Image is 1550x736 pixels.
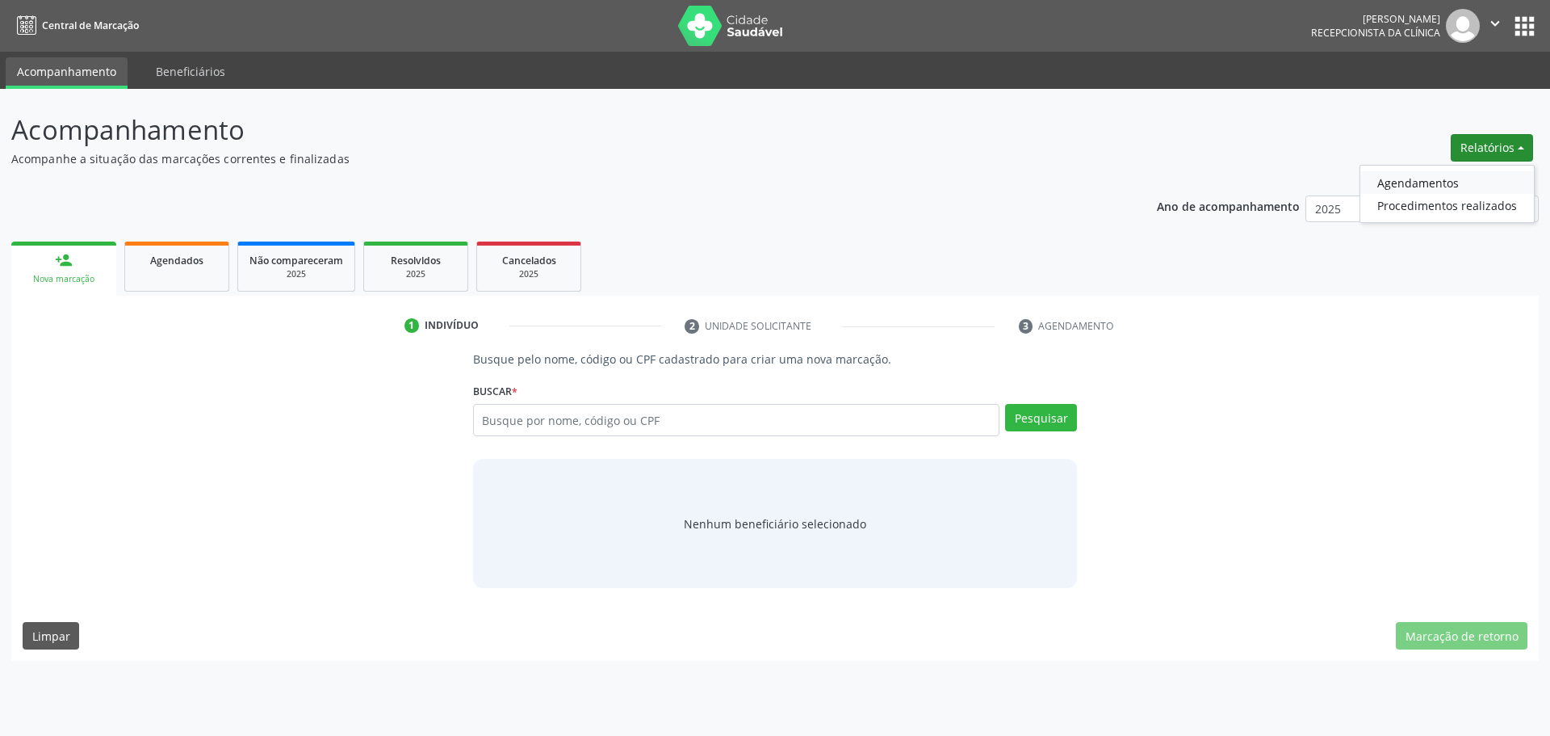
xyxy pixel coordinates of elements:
span: Não compareceram [249,254,343,267]
span: Agendados [150,254,203,267]
div: Indivíduo [425,318,479,333]
div: 2025 [249,268,343,280]
p: Busque pelo nome, código ou CPF cadastrado para criar uma nova marcação. [473,351,1078,368]
input: Busque por nome, código ou CPF [473,404,1000,436]
p: Ano de acompanhamento [1157,196,1300,216]
a: Agendamentos [1360,171,1534,194]
ul: Relatórios [1359,165,1535,223]
a: Procedimentos realizados [1360,194,1534,217]
a: Acompanhamento [6,57,128,89]
button:  [1480,9,1510,43]
button: Pesquisar [1005,404,1077,431]
span: Nenhum beneficiário selecionado [684,515,866,532]
a: Central de Marcação [11,12,139,39]
button: Relatórios [1451,134,1533,162]
label: Buscar [473,379,517,404]
span: Central de Marcação [42,19,139,32]
button: apps [1510,12,1539,40]
span: Cancelados [502,254,556,267]
div: 1 [404,318,419,333]
div: Nova marcação [23,273,105,285]
p: Acompanhamento [11,110,1080,150]
a: Beneficiários [145,57,237,86]
div: [PERSON_NAME] [1311,12,1440,26]
div: person_add [55,251,73,269]
span: Recepcionista da clínica [1311,26,1440,40]
button: Limpar [23,622,79,650]
img: img [1446,9,1480,43]
span: Resolvidos [391,254,441,267]
i:  [1486,15,1504,32]
p: Acompanhe a situação das marcações correntes e finalizadas [11,150,1080,167]
div: 2025 [488,268,569,280]
button: Marcação de retorno [1396,622,1527,650]
div: 2025 [375,268,456,280]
